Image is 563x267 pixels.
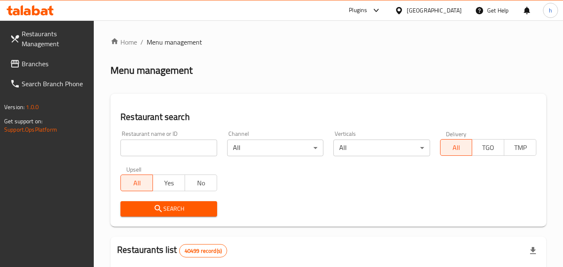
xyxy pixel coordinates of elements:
button: Yes [153,175,185,191]
div: All [227,140,323,156]
span: Yes [156,177,182,189]
button: All [120,175,153,191]
button: No [185,175,217,191]
h2: Restaurant search [120,111,536,123]
a: Home [110,37,137,47]
span: Version: [4,102,25,112]
span: Search [127,204,210,214]
span: TMP [508,142,533,154]
a: Branches [3,54,94,74]
button: TMP [504,139,536,156]
div: Export file [523,241,543,261]
button: Search [120,201,217,217]
a: Search Branch Phone [3,74,94,94]
span: TGO [475,142,501,154]
label: Upsell [126,166,142,172]
span: h [549,6,552,15]
span: Menu management [147,37,202,47]
li: / [140,37,143,47]
div: [GEOGRAPHIC_DATA] [407,6,462,15]
span: No [188,177,214,189]
h2: Menu management [110,64,193,77]
span: 1.0.0 [26,102,39,112]
span: Branches [22,59,88,69]
span: Restaurants Management [22,29,88,49]
div: All [333,140,430,156]
span: All [444,142,469,154]
h2: Restaurants list [117,244,227,257]
input: Search for restaurant name or ID.. [120,140,217,156]
div: Total records count [179,244,227,257]
div: Plugins [349,5,367,15]
span: Search Branch Phone [22,79,88,89]
nav: breadcrumb [110,37,546,47]
a: Support.OpsPlatform [4,124,57,135]
label: Delivery [446,131,467,137]
button: TGO [472,139,504,156]
span: 40499 record(s) [180,247,227,255]
span: All [124,177,150,189]
button: All [440,139,473,156]
a: Restaurants Management [3,24,94,54]
span: Get support on: [4,116,43,127]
